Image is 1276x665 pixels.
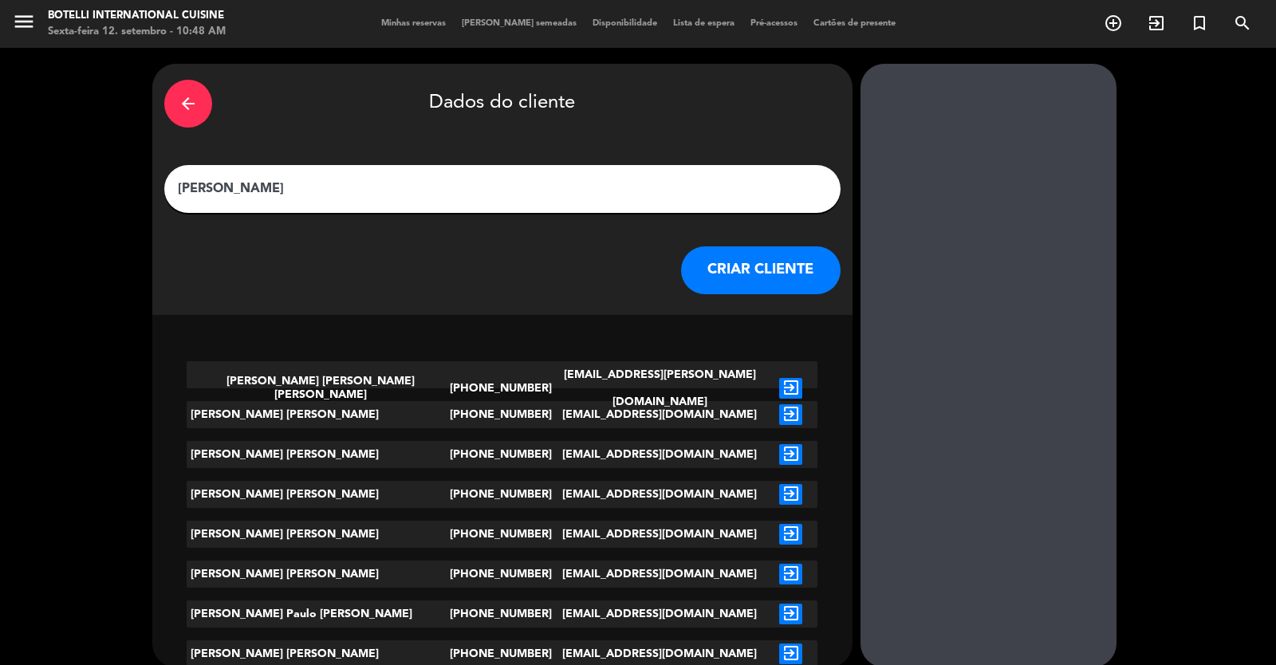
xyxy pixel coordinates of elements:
div: [PERSON_NAME] [PERSON_NAME] [PERSON_NAME] [187,361,449,415]
div: [PHONE_NUMBER] [450,401,555,428]
span: [PERSON_NAME] semeadas [454,19,585,28]
i: exit_to_app [779,604,802,624]
div: Sexta-feira 12. setembro - 10:48 AM [48,24,226,40]
div: [EMAIL_ADDRESS][PERSON_NAME][DOMAIN_NAME] [554,361,764,415]
span: Pré-acessos [742,19,805,28]
div: [PHONE_NUMBER] [450,481,555,508]
button: menu [12,10,36,39]
i: menu [12,10,36,33]
div: [PHONE_NUMBER] [450,361,555,415]
span: Disponibilidade [585,19,665,28]
i: exit_to_app [779,564,802,584]
span: Cartões de presente [805,19,904,28]
div: [PERSON_NAME] [PERSON_NAME] [187,441,449,468]
i: turned_in_not [1190,14,1209,33]
i: add_circle_outline [1104,14,1123,33]
div: [PERSON_NAME] Paulo [PERSON_NAME] [187,600,449,628]
div: [PERSON_NAME] [PERSON_NAME] [187,561,449,588]
div: [PHONE_NUMBER] [450,441,555,468]
i: exit_to_app [1147,14,1166,33]
div: [EMAIL_ADDRESS][DOMAIN_NAME] [554,441,764,468]
div: [EMAIL_ADDRESS][DOMAIN_NAME] [554,600,764,628]
i: exit_to_app [779,404,802,425]
div: [PERSON_NAME] [PERSON_NAME] [187,481,449,508]
i: exit_to_app [779,643,802,664]
div: [EMAIL_ADDRESS][DOMAIN_NAME] [554,521,764,548]
div: [PHONE_NUMBER] [450,600,555,628]
i: arrow_back [179,94,198,113]
div: [PHONE_NUMBER] [450,521,555,548]
div: [EMAIL_ADDRESS][DOMAIN_NAME] [554,481,764,508]
div: [PERSON_NAME] [PERSON_NAME] [187,521,449,548]
div: [PHONE_NUMBER] [450,561,555,588]
div: [EMAIL_ADDRESS][DOMAIN_NAME] [554,561,764,588]
div: Dados do cliente [164,76,841,132]
div: Botelli International Cuisine [48,8,226,24]
input: Digite o nome, email ou número de telefone... [176,178,829,200]
i: exit_to_app [779,378,802,399]
i: search [1233,14,1252,33]
i: exit_to_app [779,524,802,545]
span: Lista de espera [665,19,742,28]
div: [EMAIL_ADDRESS][DOMAIN_NAME] [554,401,764,428]
i: exit_to_app [779,484,802,505]
button: CRIAR CLIENTE [681,246,841,294]
i: exit_to_app [779,444,802,465]
div: [PERSON_NAME] [PERSON_NAME] [187,401,449,428]
span: Minhas reservas [373,19,454,28]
